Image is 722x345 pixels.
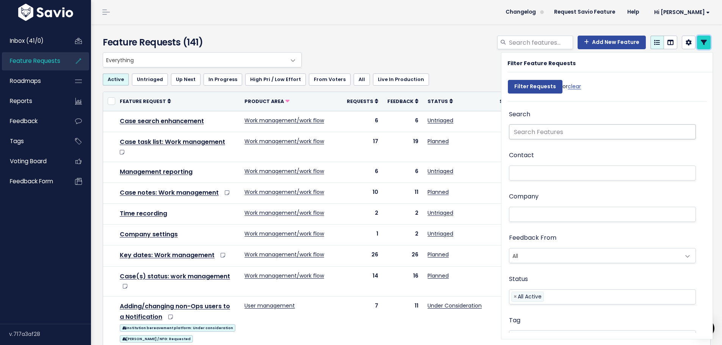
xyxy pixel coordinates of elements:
a: Work management/work flow [244,167,324,175]
a: User management [244,302,295,309]
img: logo-white.9d6f32f41409.svg [16,4,75,21]
td: 2 [383,225,423,245]
a: Work management/work flow [244,209,324,217]
span: Feedback form [10,177,53,185]
span: Tags [10,137,24,145]
a: Case task list: Work management [120,137,225,146]
td: 17 [342,132,383,162]
td: 14 [342,266,383,296]
a: Request Savio Feature [548,6,621,18]
td: 6 [342,111,383,132]
a: Inbox (41/0) [2,32,63,50]
td: 1,270.00 [495,111,561,132]
a: Status [428,97,453,105]
a: Roadmaps [2,72,63,90]
label: Company [509,191,539,202]
a: All [354,73,370,86]
td: 6 [383,162,423,183]
td: 26 [342,245,383,266]
td: 6 [342,162,383,183]
a: Reports [2,92,63,110]
td: 2,518.00 [495,132,561,162]
span: Product Area [244,98,284,105]
h4: Feature Requests (141) [103,36,298,49]
a: Hi [PERSON_NAME] [645,6,716,18]
span: Feedback [387,98,413,105]
a: Requests [347,97,378,105]
td: 2 [342,204,383,225]
td: 6 [383,111,423,132]
a: Feedback form [2,173,63,190]
a: From Voters [309,73,351,86]
a: Voting Board [2,153,63,170]
span: Everything [103,52,302,67]
a: Case(s) status: work management [120,272,230,281]
a: Tags [2,133,63,150]
td: - [495,225,561,245]
a: Active [103,73,129,86]
div: or [508,76,581,101]
a: Work management/work flow [244,272,324,279]
a: Feedback [2,112,63,130]
a: Planned [428,188,449,196]
a: Management reporting [120,167,193,176]
input: Filter Requests [508,80,562,94]
a: Work management/work flow [244,137,324,145]
li: All Active [511,292,544,302]
td: 4,501.00 [495,162,561,183]
span: Institution bereavement platform: Under consideration [120,324,235,332]
a: Product Area [244,97,290,105]
a: Adding/changing non-Ops users to a Notification [120,302,230,322]
a: Feature Request [120,97,171,105]
span: Everything [103,53,286,67]
a: Under Consideration [428,302,482,309]
a: High Pri / Low Effort [245,73,306,86]
a: Untriaged [428,117,453,124]
strong: Filter Feature Requests [507,59,576,67]
a: Untriaged [428,167,453,175]
td: 2,676.00 [495,183,561,203]
td: 16 [383,266,423,296]
span: All [509,248,696,263]
span: All [509,248,680,263]
span: Feature Request [120,98,166,105]
a: Planned [428,251,449,258]
input: Search features... [508,36,573,49]
a: In Progress [204,73,242,86]
span: × [514,292,517,301]
span: Status [428,98,448,105]
a: Time recording [120,209,167,218]
a: Add New Feature [578,36,646,49]
label: Feedback From [509,233,556,244]
span: [PERSON_NAME] / NFG: Requested [120,335,193,343]
span: Feature Requests [10,57,60,65]
a: Untriaged [132,73,168,86]
td: - [495,204,561,225]
input: Search Features [509,124,696,139]
a: Up Next [171,73,200,86]
td: 19 [383,132,423,162]
td: 10 [342,183,383,203]
a: Institution bereavement platform: Under consideration [120,323,235,332]
td: 4,346.00 [495,266,561,296]
a: Help [621,6,645,18]
span: Roadmaps [10,77,41,85]
a: Untriaged [428,230,453,237]
a: Case search enhancement [120,117,204,125]
a: Savio Monthly Fee [500,97,556,105]
span: Reports [10,97,32,105]
span: Requests [347,98,373,105]
a: Work management/work flow [244,230,324,237]
div: v.717a3af28 [9,324,91,344]
span: Inbox (41/0) [10,37,44,45]
a: Feedback [387,97,418,105]
a: [PERSON_NAME] / NFG: Requested [120,334,193,343]
a: Key dates: Work management [120,251,215,259]
a: Work management/work flow [244,117,324,124]
a: Work management/work flow [244,188,324,196]
a: Live In Production [373,73,429,86]
a: Planned [428,272,449,279]
label: Status [509,274,528,285]
label: Tag [509,315,520,326]
ul: Filter feature requests [103,73,711,86]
